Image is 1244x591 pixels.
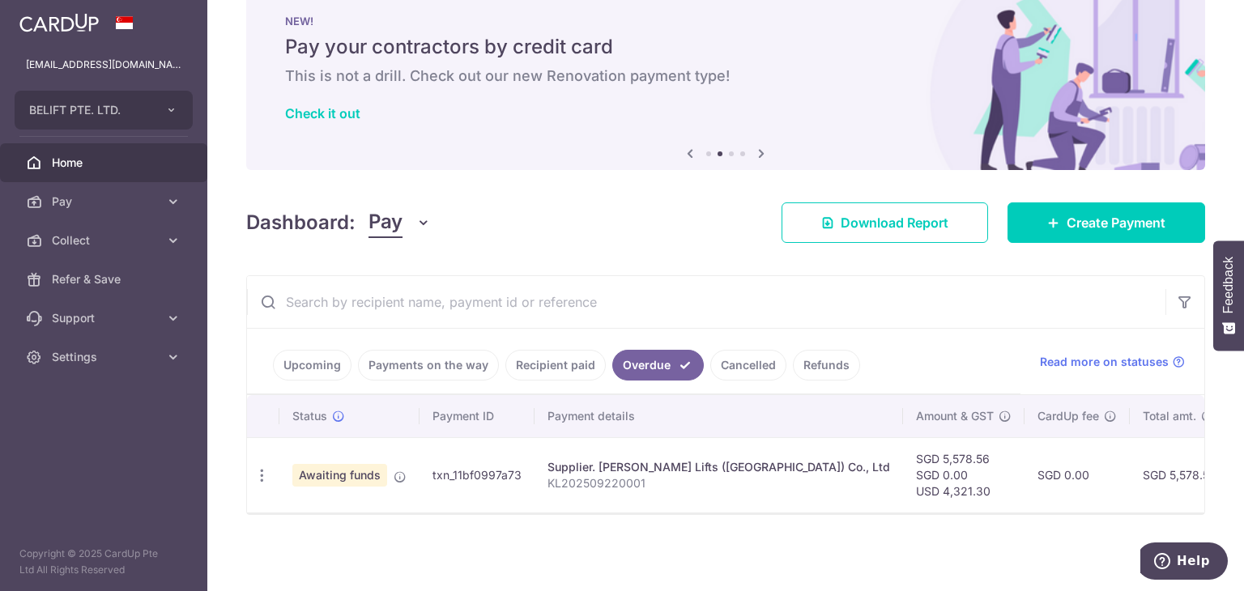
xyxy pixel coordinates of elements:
input: Search by recipient name, payment id or reference [247,276,1165,328]
td: SGD 5,578.56 SGD 0.00 USD 4,321.30 [903,437,1025,512]
button: Feedback - Show survey [1213,240,1244,351]
span: Collect [52,232,159,249]
h4: Dashboard: [246,208,356,237]
span: Awaiting funds [292,464,387,487]
a: Recipient paid [505,350,606,381]
a: Read more on statuses [1040,354,1185,370]
span: Settings [52,349,159,365]
span: Amount & GST [916,408,994,424]
img: CardUp [19,13,99,32]
th: Payment details [535,395,903,437]
a: Refunds [793,350,860,381]
iframe: Opens a widget where you can find more information [1140,542,1228,583]
span: Home [52,155,159,171]
span: Pay [369,207,403,238]
a: Upcoming [273,350,351,381]
span: Total amt. [1143,408,1196,424]
span: CardUp fee [1037,408,1099,424]
span: BELIFT PTE. LTD. [29,102,149,118]
div: Supplier. [PERSON_NAME] Lifts ([GEOGRAPHIC_DATA]) Co., Ltd [547,459,890,475]
a: Download Report [782,202,988,243]
a: Check it out [285,105,360,121]
h5: Pay your contractors by credit card [285,34,1166,60]
td: SGD 5,578.56 [1130,437,1229,512]
td: SGD 0.00 [1025,437,1130,512]
button: Pay [369,207,431,238]
span: Support [52,310,159,326]
th: Payment ID [420,395,535,437]
h6: This is not a drill. Check out our new Renovation payment type! [285,66,1166,86]
a: Overdue [612,350,704,381]
a: Payments on the way [358,350,499,381]
p: NEW! [285,15,1166,28]
span: Feedback [1221,257,1236,313]
td: txn_11bf0997a73 [420,437,535,512]
p: [EMAIL_ADDRESS][DOMAIN_NAME] [26,57,181,73]
span: Status [292,408,327,424]
p: KL202509220001 [547,475,890,491]
a: Cancelled [710,350,786,381]
span: Pay [52,193,159,210]
a: Create Payment [1008,202,1205,243]
span: Create Payment [1067,213,1165,232]
button: BELIFT PTE. LTD. [15,91,193,130]
span: Refer & Save [52,271,159,287]
span: Read more on statuses [1040,354,1169,370]
span: Download Report [841,213,948,232]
